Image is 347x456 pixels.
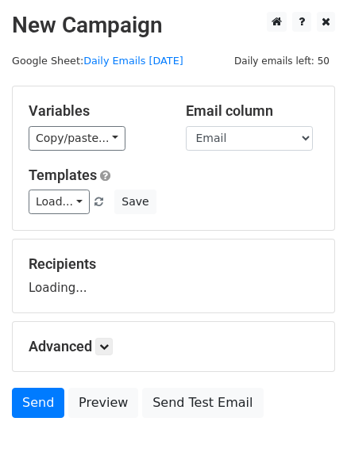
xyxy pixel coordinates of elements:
[229,52,335,70] span: Daily emails left: 50
[83,55,183,67] a: Daily Emails [DATE]
[186,102,319,120] h5: Email column
[229,55,335,67] a: Daily emails left: 50
[68,388,138,418] a: Preview
[29,190,90,214] a: Load...
[29,167,97,183] a: Templates
[29,338,318,355] h5: Advanced
[29,126,125,151] a: Copy/paste...
[29,102,162,120] h5: Variables
[12,388,64,418] a: Send
[12,12,335,39] h2: New Campaign
[29,255,318,297] div: Loading...
[12,55,183,67] small: Google Sheet:
[142,388,263,418] a: Send Test Email
[29,255,318,273] h5: Recipients
[114,190,156,214] button: Save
